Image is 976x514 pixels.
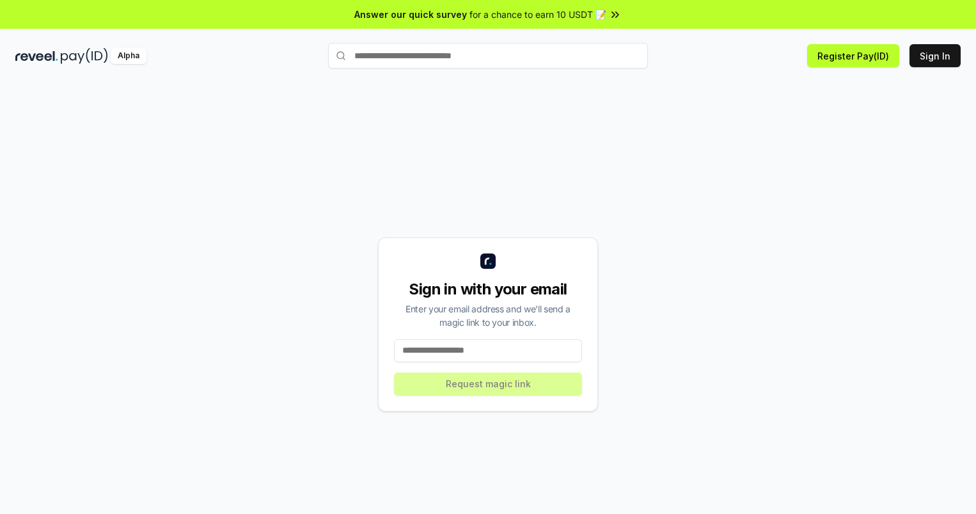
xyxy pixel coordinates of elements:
span: Answer our quick survey [354,8,467,21]
img: reveel_dark [15,48,58,64]
div: Enter your email address and we’ll send a magic link to your inbox. [394,302,582,329]
span: for a chance to earn 10 USDT 📝 [469,8,606,21]
div: Alpha [111,48,146,64]
button: Sign In [909,44,961,67]
img: logo_small [480,253,496,269]
button: Register Pay(ID) [807,44,899,67]
div: Sign in with your email [394,279,582,300]
img: pay_id [61,48,108,64]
